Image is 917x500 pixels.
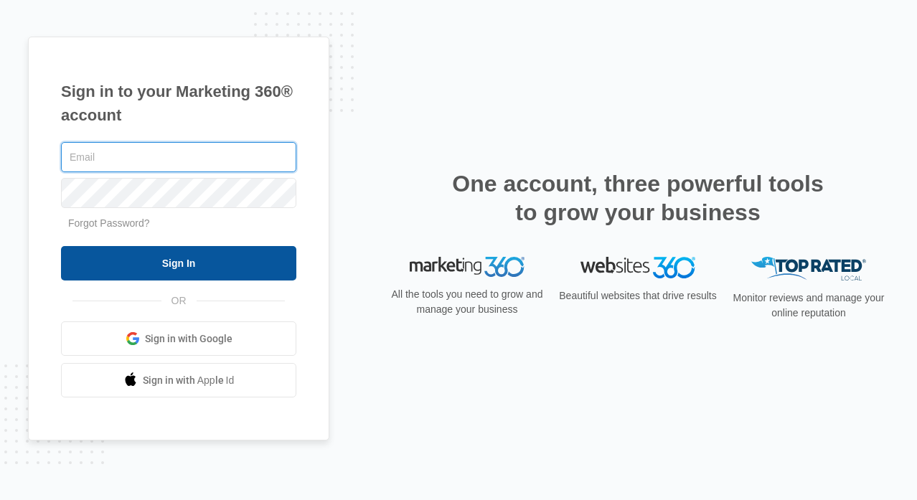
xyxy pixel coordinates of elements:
p: All the tools you need to grow and manage your business [387,287,547,317]
h2: One account, three powerful tools to grow your business [448,169,828,227]
p: Monitor reviews and manage your online reputation [728,291,889,321]
span: Sign in with Apple Id [143,373,235,388]
a: Forgot Password? [68,217,150,229]
p: Beautiful websites that drive results [558,288,718,303]
h1: Sign in to your Marketing 360® account [61,80,296,127]
img: Top Rated Local [751,257,866,280]
img: Websites 360 [580,257,695,278]
input: Sign In [61,246,296,280]
span: Sign in with Google [145,331,232,346]
a: Sign in with Apple Id [61,363,296,397]
img: Marketing 360 [410,257,525,277]
span: OR [161,293,197,308]
a: Sign in with Google [61,321,296,356]
input: Email [61,142,296,172]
